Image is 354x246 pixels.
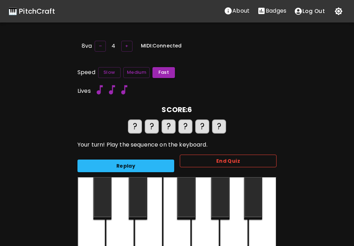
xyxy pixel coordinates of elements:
[212,119,226,134] div: ?
[266,7,286,15] p: Badges
[77,141,277,149] p: Your turn! Play the sequence on the keyboard.
[145,119,159,134] div: ?
[253,4,290,18] button: Stats
[220,4,253,19] a: About
[253,4,290,19] a: Stats
[123,67,150,78] button: Medium
[98,67,121,78] button: Slow
[141,42,182,50] h6: MIDI: Connected
[178,119,192,134] div: ?
[8,6,55,17] a: 🎹 PitchCraft
[82,41,92,51] h6: 8va
[77,104,277,115] h6: SCORE: 6
[77,67,95,77] h6: Speed
[195,119,209,134] div: ?
[95,41,106,52] button: –
[232,7,250,15] p: About
[162,119,176,134] div: ?
[152,67,175,78] button: Fast
[121,41,132,52] button: +
[290,4,329,19] button: account of current user
[220,4,253,18] button: About
[180,155,277,168] button: End Quiz
[77,86,91,96] h6: Lives
[128,119,142,134] div: ?
[111,41,115,51] h6: 4
[77,160,174,173] button: Replay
